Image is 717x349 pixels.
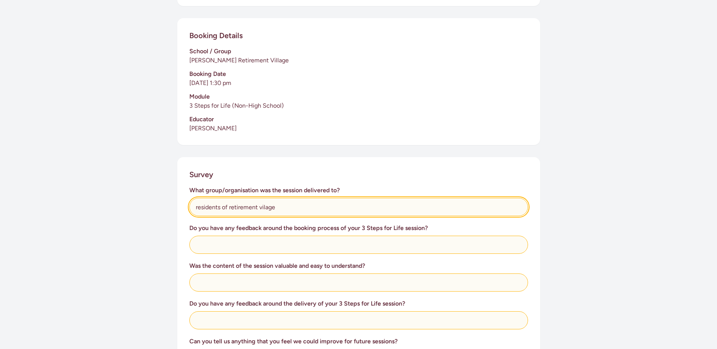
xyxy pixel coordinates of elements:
p: 3 Steps for Life (Non-High School) [189,101,528,110]
h3: Module [189,92,528,101]
h3: Can you tell us anything that you feel we could improve for future sessions? [189,337,528,346]
h2: Survey [189,169,213,180]
h3: Do you have any feedback around the booking process of your 3 Steps for Life session? [189,224,528,233]
h3: What group/organisation was the session delivered to? [189,186,528,195]
h3: Booking Date [189,69,528,79]
h3: Do you have any feedback around the delivery of your 3 Steps for Life session? [189,299,528,308]
h3: Educator [189,115,528,124]
p: [DATE] 1:30 pm [189,79,528,88]
h3: Was the content of the session valuable and easy to understand? [189,261,528,270]
p: [PERSON_NAME] [189,124,528,133]
h3: School / Group [189,47,528,56]
p: [PERSON_NAME] Retirement Village [189,56,528,65]
h2: Booking Details [189,30,243,41]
